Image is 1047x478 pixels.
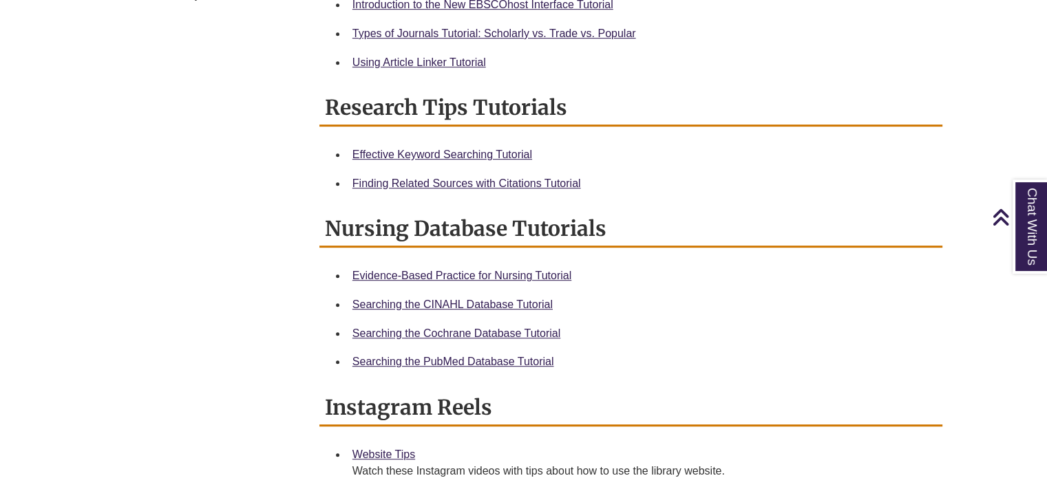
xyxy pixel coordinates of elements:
[352,356,554,367] a: Searching the PubMed Database Tutorial
[352,298,553,310] a: Searching the CINAHL Database Tutorial
[352,149,532,160] a: Effective Keyword Searching Tutorial
[319,211,942,248] h2: Nursing Database Tutorials
[352,177,581,189] a: Finding Related Sources with Citations Tutorial
[992,208,1044,226] a: Back to Top
[352,56,486,68] a: Using Article Linker Tutorial
[352,448,415,460] a: Website Tips
[352,270,571,281] a: Evidence-Based Practice for Nursing Tutorial
[319,390,942,426] h2: Instagram Reels
[352,28,636,39] a: Types of Journals Tutorial: Scholarly vs. Trade vs. Popular
[352,327,560,339] a: Searching the Cochrane Database Tutorial
[319,90,942,127] h2: Research Tips Tutorials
